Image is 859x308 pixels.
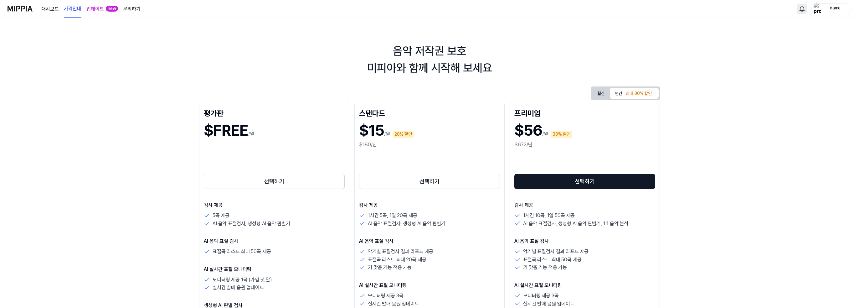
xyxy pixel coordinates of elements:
a: 선택하기 [204,173,345,190]
p: 실시간 발매 음원 업데이트 [213,284,264,292]
p: 검사 제공 [204,201,345,209]
p: 키 맞춤 기능 적용 가능 [523,264,567,272]
p: 악기별 표절검사 결과 리포트 제공 [523,248,589,256]
p: 모니터링 제공 1곡 (가입 첫 달) [213,276,272,284]
p: 검사 제공 [359,201,500,209]
p: AI 음악 표절검사, 생성형 AI 음악 판별기, 1:1 음악 분석 [523,220,628,228]
button: 선택하기 [359,174,500,189]
p: AI 음악 표절 검사 [359,238,500,245]
button: 연간 [610,88,659,99]
a: 문의하기 [123,5,141,13]
button: 선택하기 [514,174,655,189]
p: 표절곡 리스트 최대 50곡 제공 [523,256,581,264]
div: 30% 할인 [551,131,572,138]
p: 1시간 10곡, 1일 50곡 제공 [523,211,575,220]
div: 프리미엄 [514,107,655,117]
p: 표절곡 리스트 최대 20곡 제공 [368,256,426,264]
button: 선택하기 [204,174,345,189]
img: 알림 [798,5,806,13]
div: dame [823,5,847,12]
p: 표절곡 리스트 최대 50곡 제공 [213,248,271,256]
a: 선택하기 [359,173,500,190]
div: new [106,6,118,12]
a: 선택하기 [514,173,655,190]
p: AI 실시간 표절 모니터링 [514,282,655,289]
p: 모니터링 제공 3곡 [368,292,403,300]
p: 실시간 발매 음원 업데이트 [368,300,419,308]
div: 최대 30% 할인 [624,90,654,97]
h1: $15 [359,120,384,141]
h1: $56 [514,120,542,141]
p: AI 음악 표절 검사 [204,238,345,245]
a: 가격안내 [64,0,81,18]
p: /월 [248,130,254,138]
p: AI 음악 표절검사, 생성형 AI 음악 판별기 [213,220,290,228]
h1: $FREE [204,120,248,141]
p: 검사 제공 [514,201,655,209]
div: 스탠다드 [359,107,500,117]
p: 실시간 발매 음원 업데이트 [523,300,574,308]
a: 대시보드 [41,5,59,13]
p: 모니터링 제공 3곡 [523,292,558,300]
p: 악기별 표절검사 결과 리포트 제공 [368,248,433,256]
p: /월 [542,130,548,138]
div: $180/년 [359,141,500,149]
p: 5곡 제공 [213,211,229,220]
div: $672/년 [514,141,655,149]
img: profile [814,3,821,15]
p: AI 음악 표절 검사 [514,238,655,245]
p: /월 [384,130,390,138]
button: profiledame [811,3,851,14]
div: 20% 할인 [393,131,414,138]
p: AI 음악 표절검사, 생성형 AI 음악 판별기 [368,220,445,228]
p: AI 실시간 표절 모니터링 [359,282,500,289]
p: 1시간 5곡, 1일 20곡 제공 [368,211,417,220]
button: 월간 [592,89,610,98]
a: 업데이트 [86,5,104,13]
p: 키 맞춤 기능 적용 가능 [368,264,412,272]
div: 평가판 [204,107,345,117]
p: AI 실시간 표절 모니터링 [204,266,345,273]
